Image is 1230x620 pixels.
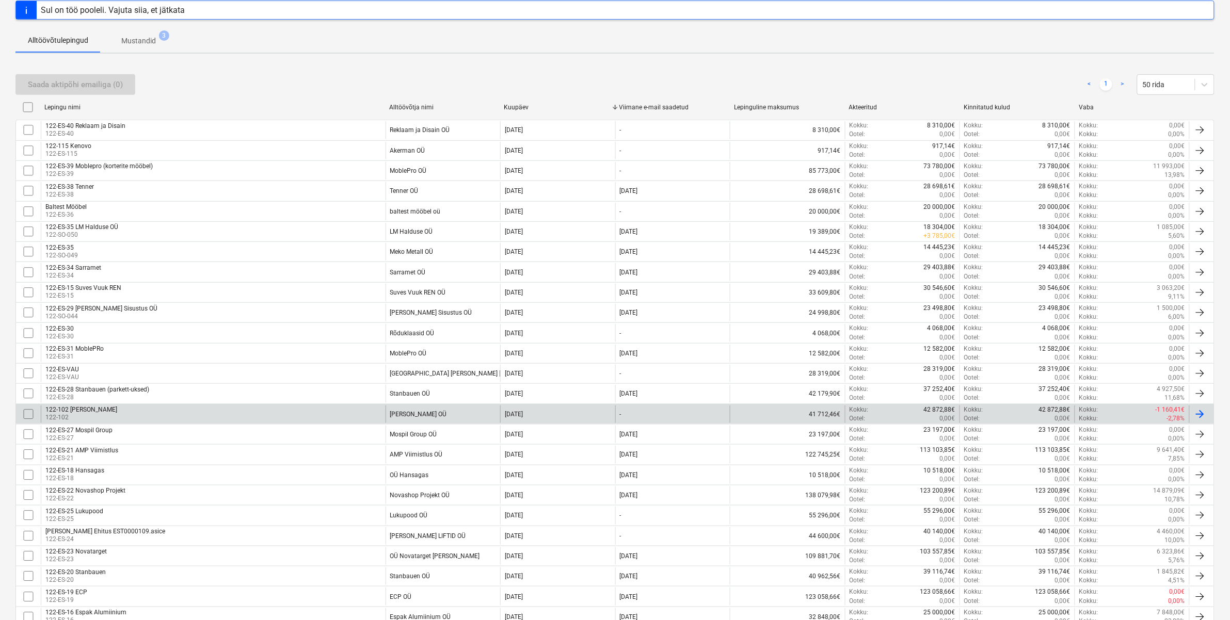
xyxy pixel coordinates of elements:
div: [DATE] [505,269,523,276]
p: 122-ES-15 [45,291,121,300]
p: 122-ES-30 [45,332,74,341]
div: [DATE] [620,187,638,194]
p: 23 498,80€ [924,304,955,313]
div: 20 000,00€ [730,203,845,220]
p: 28 319,00€ [1039,365,1071,373]
p: Ootel : [850,313,866,321]
div: 28 698,61€ [730,182,845,200]
div: MoblePro OÜ [390,350,427,357]
p: 122-SO-049 [45,251,78,260]
p: 0,00€ [1055,353,1071,362]
p: 20 000,00€ [1039,203,1071,211]
p: Kokku : [964,121,983,130]
div: 122 745,25€ [730,446,845,463]
p: Kokku : [964,405,983,414]
div: 41 712,46€ [730,405,845,423]
p: 0,00€ [940,353,955,362]
p: Ootel : [850,353,866,362]
p: Kokku : [1079,142,1098,151]
div: 40 962,56€ [730,567,845,585]
p: Ootel : [964,211,980,220]
p: Kokku : [1079,171,1098,180]
a: Next page [1116,78,1129,91]
div: Viimane e-mail saadetud [619,104,726,111]
p: 0,00€ [1055,394,1071,402]
div: Noto OÜ [390,411,447,418]
p: 23 498,80€ [1039,304,1071,313]
div: 122-102 [PERSON_NAME] [45,406,117,413]
p: Ootel : [850,292,866,301]
div: baltest mööbel oü [390,208,441,215]
p: Kokku : [850,223,869,232]
p: Ootel : [850,151,866,159]
p: Kokku : [850,426,869,434]
p: 1 500,00€ [1157,304,1185,313]
p: 122-ES-28 [45,393,149,402]
div: - [620,167,621,174]
div: 8 310,00€ [730,121,845,139]
p: Kokku : [964,324,983,333]
p: 28 698,61€ [1039,182,1071,191]
a: Page 1 is your current page [1100,78,1112,91]
div: Voller Sisustus OÜ [390,309,472,316]
div: Akerman OÜ [390,147,425,154]
div: 122-ES-35 [45,244,78,251]
p: 3 063,20€ [1157,284,1185,292]
p: Ootel : [964,191,980,200]
p: 4 068,00€ [1043,324,1071,333]
p: 0,00€ [1170,324,1185,333]
p: Kokku : [850,263,869,272]
div: Tenner OÜ [390,187,419,194]
div: 122-ES-31 MoblePRo [45,345,104,352]
p: Kokku : [850,162,869,171]
p: 0,00€ [940,333,955,342]
div: - [620,126,621,134]
p: 23 197,00€ [1039,426,1071,434]
div: 19 389,00€ [730,223,845,240]
p: Kokku : [1079,345,1098,353]
p: Mustandid [121,36,156,46]
p: 122-SO-050 [45,231,118,239]
p: 917,14€ [933,142,955,151]
p: Kokku : [964,243,983,252]
p: Kokku : [1079,151,1098,159]
div: - [620,208,621,215]
p: 0,00€ [1055,232,1071,240]
div: Vaba [1079,104,1186,111]
p: 1 085,00€ [1157,223,1185,232]
div: [DATE] [505,208,523,215]
div: [DATE] [620,309,638,316]
p: Kokku : [964,182,983,191]
div: [DATE] [505,147,523,154]
p: Ootel : [964,130,980,139]
div: Akteeritud [849,104,956,111]
p: 0,00% [1169,252,1185,260]
p: 12 582,00€ [924,345,955,353]
div: 33 609,80€ [730,284,845,301]
p: 0,00€ [1055,252,1071,260]
p: Ootel : [964,373,980,382]
p: Alltöövõtulepingud [28,35,88,46]
div: 122-ES-15 Suves Vuuk REN [45,284,121,291]
p: Kokku : [1079,333,1098,342]
div: Kinnitatud kulud [964,104,1071,111]
p: Kokku : [1079,211,1098,220]
p: Kokku : [850,365,869,373]
p: 0,00€ [940,394,955,402]
p: 4 068,00€ [928,324,955,333]
div: 122-ES-30 [45,325,74,332]
p: Kokku : [1079,223,1098,232]
p: 122-ES-39 [45,170,153,178]
p: Kokku : [850,324,869,333]
p: Kokku : [1079,182,1098,191]
p: 12 582,00€ [1039,345,1071,353]
p: 0,00€ [1055,272,1071,281]
div: 42 179,90€ [730,385,845,402]
p: Ootel : [964,272,980,281]
p: 0,00€ [1170,243,1185,252]
p: Ootel : [850,171,866,180]
p: Ootel : [850,252,866,260]
div: [DATE] [620,248,638,255]
p: 0,00€ [940,171,955,180]
p: 122-ES-115 [45,150,91,158]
